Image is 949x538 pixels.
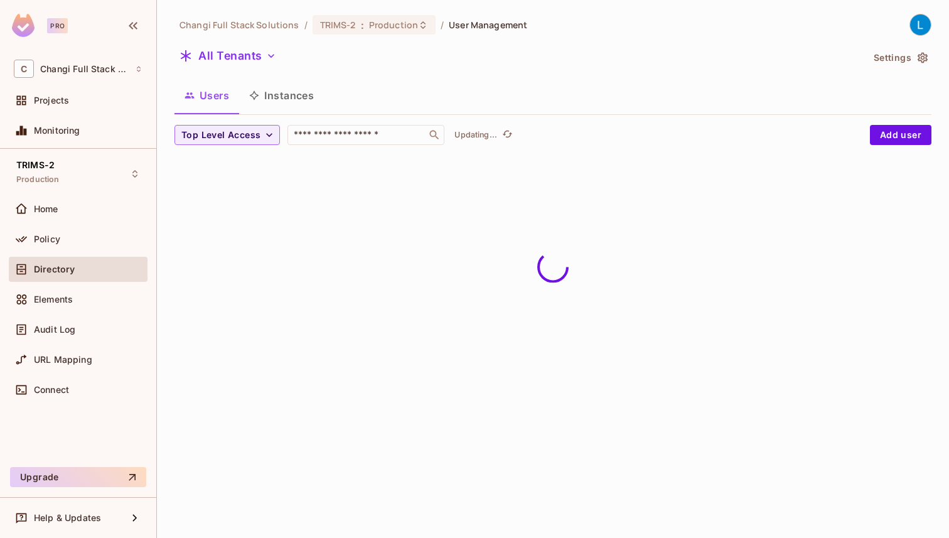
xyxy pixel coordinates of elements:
span: Click to refresh data [497,127,515,143]
span: Projects [34,95,69,105]
span: User Management [449,19,527,31]
span: Top Level Access [181,127,260,143]
img: Le Shan Work [910,14,931,35]
span: Elements [34,294,73,304]
li: / [441,19,444,31]
p: Updating... [454,130,497,140]
span: : [360,20,365,30]
span: TRIMS-2 [16,160,55,170]
span: Policy [34,234,60,244]
button: Instances [239,80,324,111]
button: Settings [869,48,931,68]
button: Top Level Access [174,125,280,145]
span: TRIMS-2 [320,19,356,31]
span: refresh [502,129,513,141]
span: Monitoring [34,126,80,136]
span: Help & Updates [34,513,101,523]
li: / [304,19,308,31]
button: Users [174,80,239,111]
button: Upgrade [10,467,146,487]
span: Directory [34,264,75,274]
span: the active workspace [180,19,299,31]
div: Pro [47,18,68,33]
span: URL Mapping [34,355,92,365]
span: Production [369,19,418,31]
button: All Tenants [174,46,281,66]
span: C [14,60,34,78]
span: Production [16,175,60,185]
span: Workspace: Changi Full Stack Solutions [40,64,129,74]
button: Add user [870,125,931,145]
button: refresh [500,127,515,143]
span: Audit Log [34,325,75,335]
span: Connect [34,385,69,395]
span: Home [34,204,58,214]
img: SReyMgAAAABJRU5ErkJggg== [12,14,35,37]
